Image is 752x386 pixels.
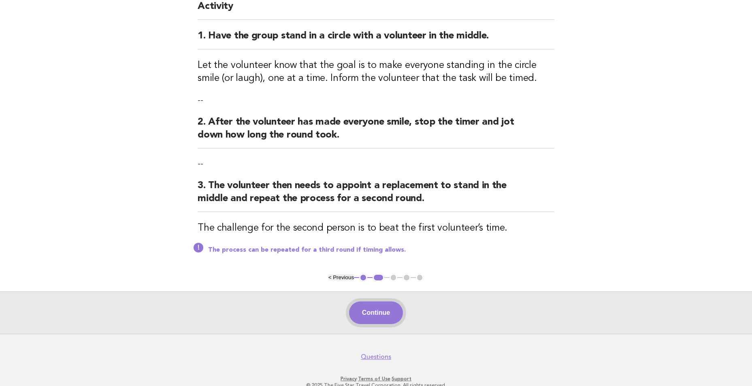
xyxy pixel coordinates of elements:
[373,274,384,282] button: 2
[198,116,554,148] h2: 2. After the volunteer has made everyone smile, stop the timer and jot down how long the round took.
[208,246,554,254] p: The process can be repeated for a third round if timing allows.
[359,274,367,282] button: 1
[128,375,624,382] p: · ·
[358,376,390,382] a: Terms of Use
[198,179,554,212] h2: 3. The volunteer then needs to appoint a replacement to stand in the middle and repeat the proces...
[349,301,403,324] button: Continue
[198,95,554,106] p: --
[198,59,554,85] h3: Let the volunteer know that the goal is to make everyone standing in the circle smile (or laugh),...
[392,376,411,382] a: Support
[328,274,354,280] button: < Previous
[198,30,554,49] h2: 1. Have the group stand in a circle with a volunteer in the middle.
[198,222,554,235] h3: The challenge for the second person is to beat the first volunteer’s time.
[341,376,357,382] a: Privacy
[198,158,554,170] p: --
[361,353,391,361] a: Questions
